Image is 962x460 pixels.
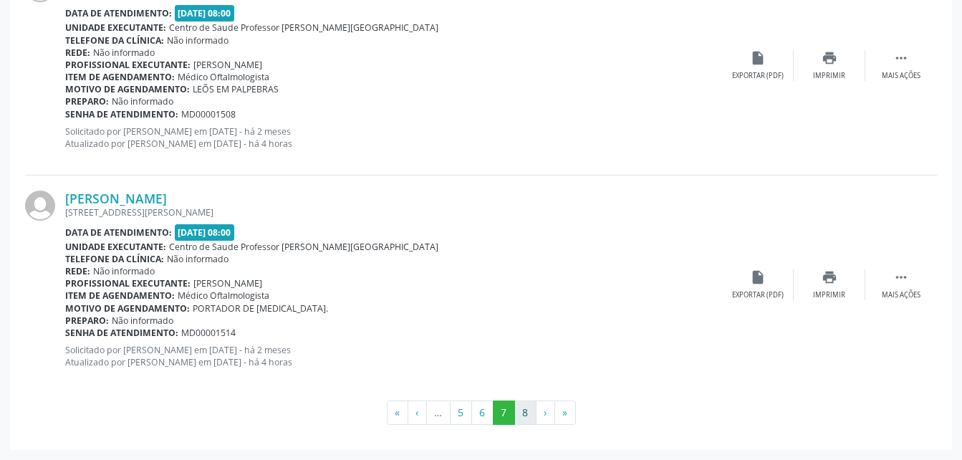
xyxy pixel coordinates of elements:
b: Motivo de agendamento: [65,302,190,315]
span: Não informado [167,253,229,265]
span: Centro de Saude Professor [PERSON_NAME][GEOGRAPHIC_DATA] [169,241,438,253]
button: Go to first page [387,401,408,425]
p: Solicitado por [PERSON_NAME] em [DATE] - há 2 meses Atualizado por [PERSON_NAME] em [DATE] - há 4... [65,344,722,368]
span: [DATE] 08:00 [175,224,235,241]
b: Item de agendamento: [65,71,175,83]
div: Imprimir [813,290,845,300]
span: Médico Oftalmologista [178,71,269,83]
b: Preparo: [65,95,109,107]
span: [PERSON_NAME] [193,59,262,71]
i: print [822,269,837,285]
span: Médico Oftalmologista [178,289,269,302]
button: Go to next page [536,401,555,425]
div: Mais ações [882,71,920,81]
b: Senha de atendimento: [65,108,178,120]
span: Não informado [93,47,155,59]
b: Motivo de agendamento: [65,83,190,95]
b: Telefone da clínica: [65,34,164,47]
i:  [893,269,909,285]
i: insert_drive_file [750,269,766,285]
button: Go to page 7 [493,401,515,425]
ul: Pagination [25,401,937,425]
b: Item de agendamento: [65,289,175,302]
div: Exportar (PDF) [732,71,784,81]
i: print [822,50,837,66]
div: Imprimir [813,71,845,81]
button: Go to page 8 [514,401,537,425]
b: Data de atendimento: [65,7,172,19]
button: Go to page 5 [450,401,472,425]
span: Não informado [112,315,173,327]
b: Senha de atendimento: [65,327,178,339]
button: Go to previous page [408,401,427,425]
div: [STREET_ADDRESS][PERSON_NAME] [65,206,722,219]
b: Profissional executante: [65,59,191,71]
span: [PERSON_NAME] [193,277,262,289]
b: Rede: [65,265,90,277]
div: Mais ações [882,290,920,300]
button: Go to last page [554,401,576,425]
b: Unidade executante: [65,21,166,34]
span: LEÕS EM PALPEBRAS [193,83,279,95]
b: Profissional executante: [65,277,191,289]
img: img [25,191,55,221]
b: Rede: [65,47,90,59]
span: MD00001514 [181,327,236,339]
b: Data de atendimento: [65,226,172,239]
b: Preparo: [65,315,109,327]
p: Solicitado por [PERSON_NAME] em [DATE] - há 2 meses Atualizado por [PERSON_NAME] em [DATE] - há 4... [65,125,722,150]
span: Não informado [93,265,155,277]
span: [DATE] 08:00 [175,5,235,21]
div: Exportar (PDF) [732,290,784,300]
b: Telefone da clínica: [65,253,164,265]
b: Unidade executante: [65,241,166,253]
button: Go to page 6 [471,401,494,425]
span: PORTADOR DE [MEDICAL_DATA]. [193,302,328,315]
a: [PERSON_NAME] [65,191,167,206]
span: Não informado [112,95,173,107]
i: insert_drive_file [750,50,766,66]
span: Centro de Saude Professor [PERSON_NAME][GEOGRAPHIC_DATA] [169,21,438,34]
span: Não informado [167,34,229,47]
span: MD00001508 [181,108,236,120]
i:  [893,50,909,66]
